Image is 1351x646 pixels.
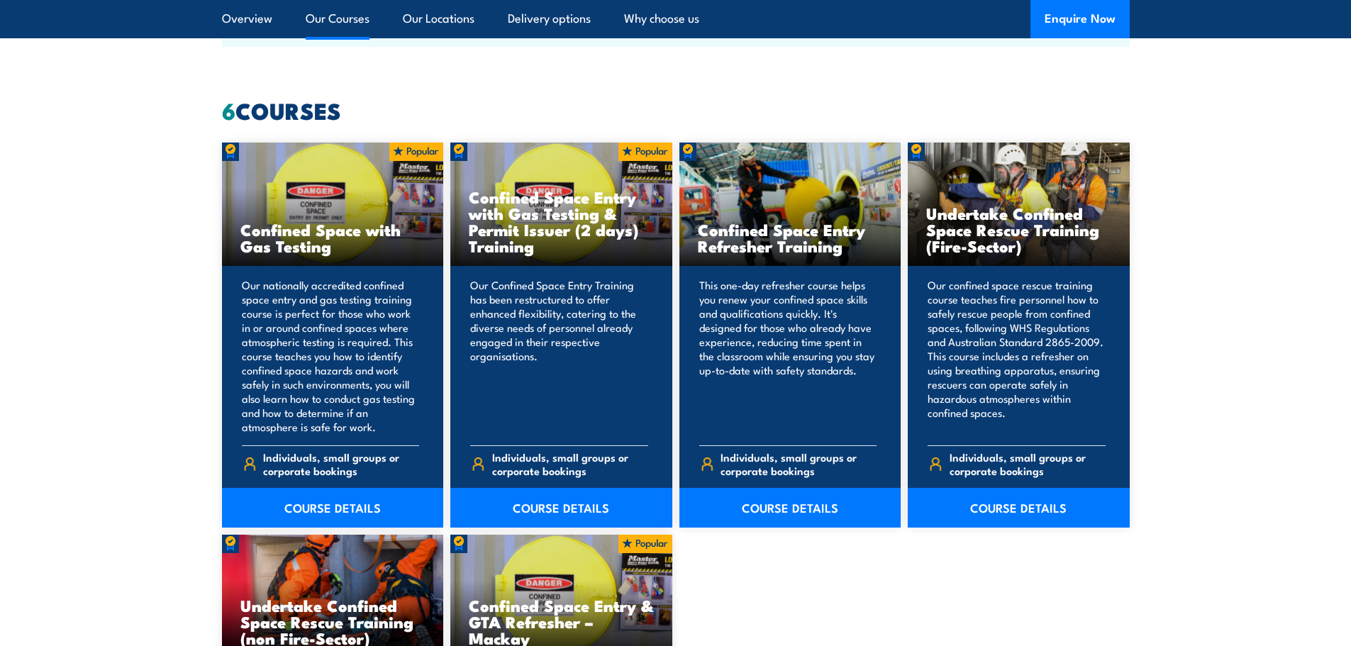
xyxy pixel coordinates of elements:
[222,100,1130,120] h2: COURSES
[469,189,654,254] h3: Confined Space Entry with Gas Testing & Permit Issuer (2 days) Training
[698,221,883,254] h3: Confined Space Entry Refresher Training
[699,278,877,434] p: This one-day refresher course helps you renew your confined space skills and qualifications quick...
[926,205,1111,254] h3: Undertake Confined Space Rescue Training (Fire-Sector)
[222,92,235,128] strong: 6
[263,450,419,477] span: Individuals, small groups or corporate bookings
[240,597,426,646] h3: Undertake Confined Space Rescue Training (non Fire-Sector)
[950,450,1106,477] span: Individuals, small groups or corporate bookings
[721,450,877,477] span: Individuals, small groups or corporate bookings
[470,278,648,434] p: Our Confined Space Entry Training has been restructured to offer enhanced flexibility, catering t...
[492,450,648,477] span: Individuals, small groups or corporate bookings
[222,488,444,528] a: COURSE DETAILS
[240,221,426,254] h3: Confined Space with Gas Testing
[242,278,420,434] p: Our nationally accredited confined space entry and gas testing training course is perfect for tho...
[450,488,672,528] a: COURSE DETAILS
[928,278,1106,434] p: Our confined space rescue training course teaches fire personnel how to safely rescue people from...
[908,488,1130,528] a: COURSE DETAILS
[469,597,654,646] h3: Confined Space Entry & GTA Refresher – Mackay
[679,488,901,528] a: COURSE DETAILS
